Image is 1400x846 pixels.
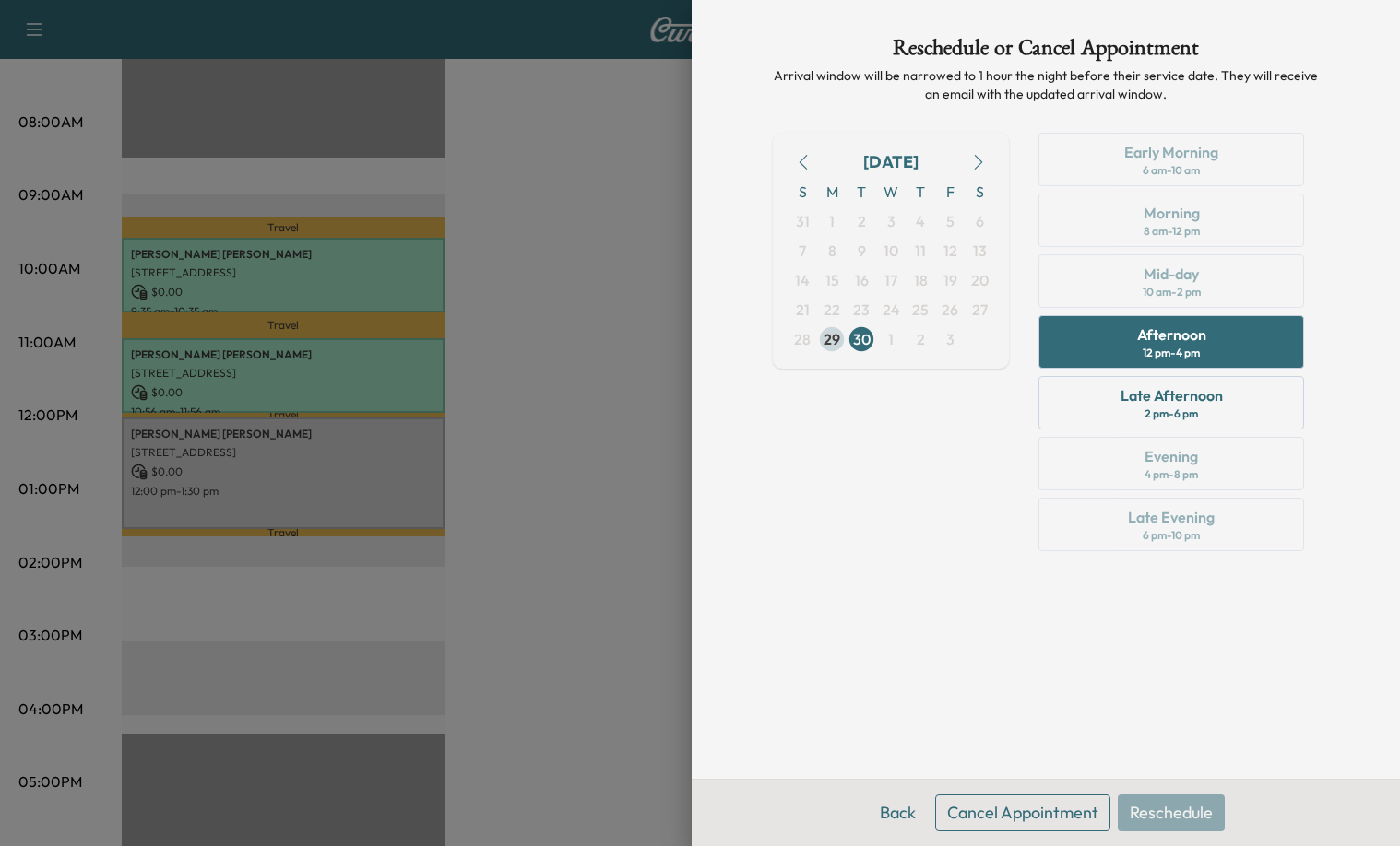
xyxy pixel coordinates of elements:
[912,299,929,321] span: 25
[965,177,994,206] span: S
[887,210,896,232] span: 3
[829,210,835,232] span: 1
[935,177,965,206] span: F
[915,240,926,262] span: 11
[943,269,957,291] span: 19
[863,149,919,175] div: [DATE]
[868,794,928,831] button: Back
[884,240,898,262] span: 10
[773,37,1319,66] h1: Reschedule or Cancel Appointment
[773,66,1319,103] p: Arrival window will be narrowed to 1 hour the night before their service date. They will receive ...
[824,328,840,350] span: 29
[946,328,955,350] span: 3
[906,177,935,206] span: T
[1137,323,1206,346] div: Afternoon
[914,269,928,291] span: 18
[943,240,957,262] span: 12
[876,177,906,206] span: W
[971,269,989,291] span: 20
[795,269,810,291] span: 14
[935,794,1110,831] button: Cancel Appointment
[858,240,866,262] span: 9
[796,299,810,321] span: 21
[825,269,839,291] span: 15
[853,328,871,350] span: 30
[858,210,866,232] span: 2
[817,177,847,206] span: M
[853,299,870,321] span: 23
[884,269,897,291] span: 17
[799,240,806,262] span: 7
[976,210,984,232] span: 6
[847,177,876,206] span: T
[888,328,894,350] span: 1
[972,299,988,321] span: 27
[917,328,925,350] span: 2
[883,299,900,321] span: 24
[973,240,987,262] span: 13
[942,299,958,321] span: 26
[794,328,811,350] span: 28
[1145,406,1198,421] div: 2 pm - 6 pm
[916,210,925,232] span: 4
[796,210,810,232] span: 31
[788,177,817,206] span: S
[946,210,955,232] span: 5
[824,299,840,321] span: 22
[1143,346,1200,360] div: 12 pm - 4 pm
[828,240,836,262] span: 8
[855,269,869,291] span: 16
[1121,384,1223,406] div: Late Afternoon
